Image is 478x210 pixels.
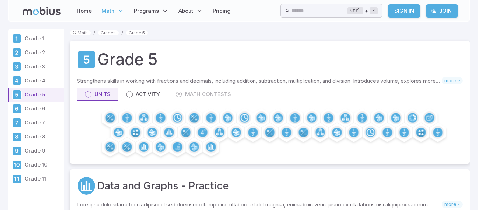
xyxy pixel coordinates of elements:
span: About [178,7,193,15]
a: Grade 5 [77,50,96,69]
a: Grade 10 [8,158,64,172]
p: Grade 6 [24,105,61,113]
div: Grade 2 [12,48,22,57]
div: Grade 10 [12,160,22,170]
h1: Grade 5 [97,48,158,72]
li: / [93,29,95,36]
div: Grade 7 [12,118,22,128]
kbd: k [370,7,378,14]
a: Home [75,3,94,19]
nav: breadcrumb [70,29,470,36]
a: Data/Graphing [77,176,96,195]
p: Grade 10 [24,161,61,169]
a: Grade 6 [8,102,64,116]
div: Grade 3 [12,62,22,72]
p: Grade 1 [24,35,61,42]
a: Math [70,30,91,35]
div: + [347,7,378,15]
p: Strengthens skills in working with fractions and decimals, including addition, subtraction, multi... [77,77,442,85]
div: Grade 11 [12,174,22,184]
a: Grade 1 [8,32,64,46]
a: Pricing [211,3,233,19]
a: Grade 9 [8,144,64,158]
p: Grade 3 [24,63,61,70]
a: Data and Graphs - Practice [97,178,229,194]
p: Grade 5 [24,91,61,99]
div: Grade 9 [12,146,22,156]
a: Grade 7 [8,116,64,130]
div: Grade 5 [12,90,22,100]
a: Join [426,4,458,18]
a: Grade 5 [126,30,148,35]
a: Grade 8 [8,130,64,144]
a: Grade 5 [8,88,64,102]
p: Grade 7 [24,119,61,127]
div: Activity [126,90,160,98]
p: Grade 4 [24,77,61,84]
a: Grade 2 [8,46,64,60]
div: Units [85,90,111,98]
p: Grade 9 [24,147,61,155]
p: Lore ipsu dolo sitametcon adipisci el sed doeiusmodtempo inc utlabore et dol magnaa, enimadmin ve... [77,201,442,209]
li: / [121,29,123,36]
kbd: Ctrl [347,7,363,14]
a: Sign In [388,4,420,18]
span: Programs [134,7,159,15]
a: Grade 4 [8,74,64,88]
a: Grade 11 [8,172,64,186]
p: Grade 8 [24,133,61,141]
div: Grade 8 [12,132,22,142]
a: Grade 3 [8,60,64,74]
p: Grade 11 [24,175,61,183]
a: Grades [98,30,119,35]
span: Math [101,7,114,15]
div: Grade 4 [12,76,22,86]
div: Grade 1 [12,34,22,43]
div: Grade 6 [12,104,22,114]
p: Grade 2 [24,49,61,56]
